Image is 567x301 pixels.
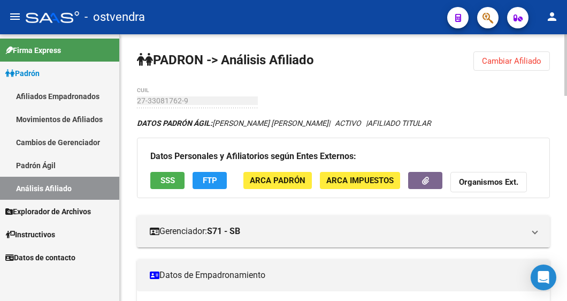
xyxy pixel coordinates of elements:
mat-expansion-panel-header: Gerenciador:S71 - SB [137,215,550,247]
span: Firma Express [5,44,61,56]
mat-icon: menu [9,10,21,23]
span: [PERSON_NAME] [PERSON_NAME] [137,119,328,127]
h3: Datos Personales y Afiliatorios según Entes Externos: [150,149,537,164]
mat-panel-title: Gerenciador: [150,225,524,237]
span: ARCA Impuestos [326,176,394,186]
span: Datos de contacto [5,252,75,264]
span: Explorador de Archivos [5,206,91,217]
span: AFILIADO TITULAR [367,119,431,127]
div: Open Intercom Messenger [531,265,556,290]
strong: PADRON -> Análisis Afiliado [137,52,314,67]
span: Cambiar Afiliado [482,56,541,66]
button: FTP [193,172,227,189]
strong: Organismos Ext. [459,178,518,187]
mat-expansion-panel-header: Datos de Empadronamiento [137,259,550,291]
button: ARCA Impuestos [320,172,400,189]
span: - ostvendra [85,5,145,29]
button: Cambiar Afiliado [473,51,550,71]
i: | ACTIVO | [137,119,431,127]
span: SSS [160,176,175,186]
mat-panel-title: Datos de Empadronamiento [150,269,524,281]
span: FTP [203,176,217,186]
strong: S71 - SB [207,225,240,237]
button: ARCA Padrón [243,172,312,189]
span: Instructivos [5,229,55,240]
span: ARCA Padrón [250,176,305,186]
mat-icon: person [546,10,558,23]
span: Padrón [5,67,40,79]
strong: DATOS PADRÓN ÁGIL: [137,119,212,127]
button: Organismos Ext. [450,172,527,192]
button: SSS [150,172,185,189]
